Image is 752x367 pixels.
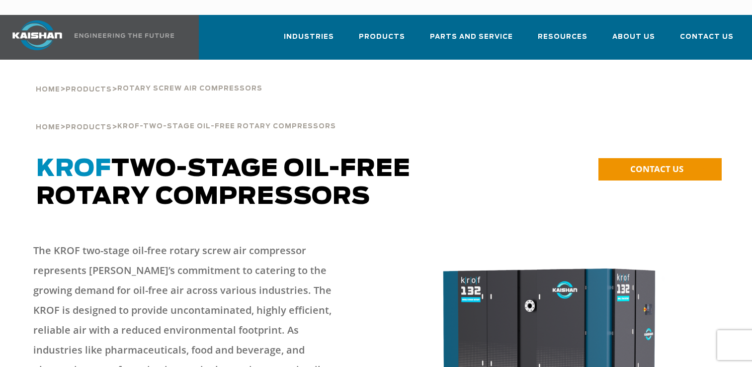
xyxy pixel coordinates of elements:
span: Rotary Screw Air Compressors [117,86,262,92]
a: Parts and Service [430,24,513,58]
span: Parts and Service [430,31,513,43]
span: Contact Us [680,31,734,43]
img: Engineering the future [75,33,174,38]
a: Industries [284,24,334,58]
span: Industries [284,31,334,43]
span: Products [66,124,112,131]
a: Contact Us [680,24,734,58]
a: Products [66,122,112,131]
div: > > [36,97,716,135]
span: Products [66,87,112,93]
span: Home [36,87,60,93]
a: CONTACT US [598,158,722,181]
span: KROF-TWO-STAGE OIL-FREE ROTARY COMPRESSORS [117,123,336,130]
span: TWO-STAGE OIL-FREE ROTARY COMPRESSORS [36,157,411,209]
span: Resources [538,31,587,43]
span: Products [359,31,405,43]
a: Home [36,122,60,131]
span: CONTACT US [630,163,683,175]
span: KROF [36,157,111,181]
a: About Us [612,24,655,58]
a: Home [36,85,60,93]
a: Resources [538,24,587,58]
span: About Us [612,31,655,43]
div: > > [36,60,262,97]
span: Home [36,124,60,131]
a: Products [66,85,112,93]
a: Products [359,24,405,58]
